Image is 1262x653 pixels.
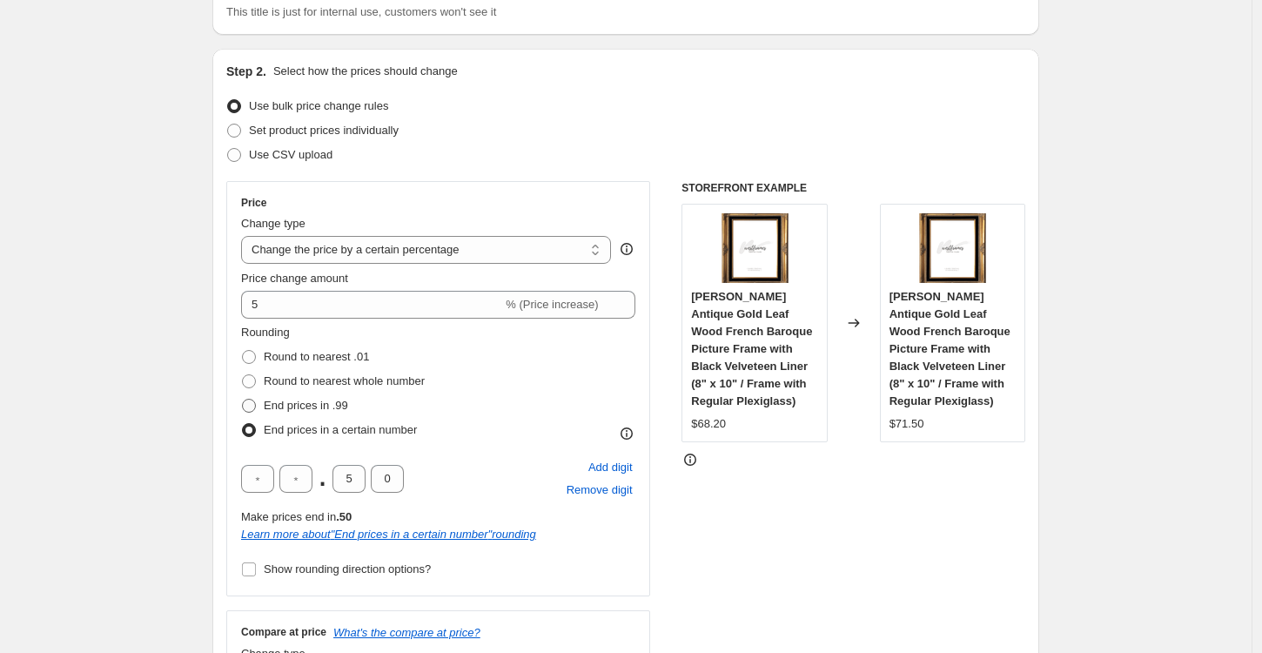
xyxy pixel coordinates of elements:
h3: Compare at price [241,625,326,639]
span: Change type [241,217,305,230]
input: -15 [241,291,502,319]
span: Set product prices individually [249,124,399,137]
span: % (Price increase) [506,298,598,311]
span: Show rounding direction options? [264,562,431,576]
p: Select how the prices should change [273,63,458,80]
h2: Step 2. [226,63,266,80]
span: [PERSON_NAME] Antique Gold Leaf Wood French Baroque Picture Frame with Black Velveteen Liner (8" ... [691,290,812,407]
span: Round to nearest whole number [264,374,425,387]
input: ﹡ [371,465,404,493]
h3: Price [241,196,266,210]
img: Estelle-Antique-Gold-Leaf-Wood-French-Baroque-Picture-Frame-with-Black-Velveteen-Liner-West-Frame... [917,213,987,283]
button: What's the compare at price? [333,626,480,639]
span: Rounding [241,326,290,339]
div: help [618,240,635,258]
span: Add digit [588,459,633,476]
input: ﹡ [279,465,312,493]
button: Remove placeholder [564,479,635,502]
h6: STOREFRONT EXAMPLE [681,181,1025,195]
span: Remove digit [567,481,633,499]
span: End prices in a certain number [264,423,417,436]
span: End prices in .99 [264,399,348,412]
a: Learn more about"End prices in a certain number"rounding [241,528,536,541]
img: Estelle-Antique-Gold-Leaf-Wood-French-Baroque-Picture-Frame-with-Black-Velveteen-Liner-West-Frame... [720,213,789,283]
span: Price change amount [241,272,348,285]
input: ﹡ [241,465,274,493]
div: $71.50 [889,415,924,433]
i: Learn more about " End prices in a certain number " rounding [241,528,536,541]
span: This title is just for internal use, customers won't see it [226,5,496,18]
b: .50 [336,510,352,523]
span: [PERSON_NAME] Antique Gold Leaf Wood French Baroque Picture Frame with Black Velveteen Liner (8" ... [889,290,1010,407]
div: $68.20 [691,415,726,433]
span: Make prices end in [241,510,352,523]
input: ﹡ [332,465,366,493]
button: Add placeholder [586,456,635,479]
span: Use CSV upload [249,148,332,161]
span: Use bulk price change rules [249,99,388,112]
span: Round to nearest .01 [264,350,369,363]
span: . [318,465,327,493]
